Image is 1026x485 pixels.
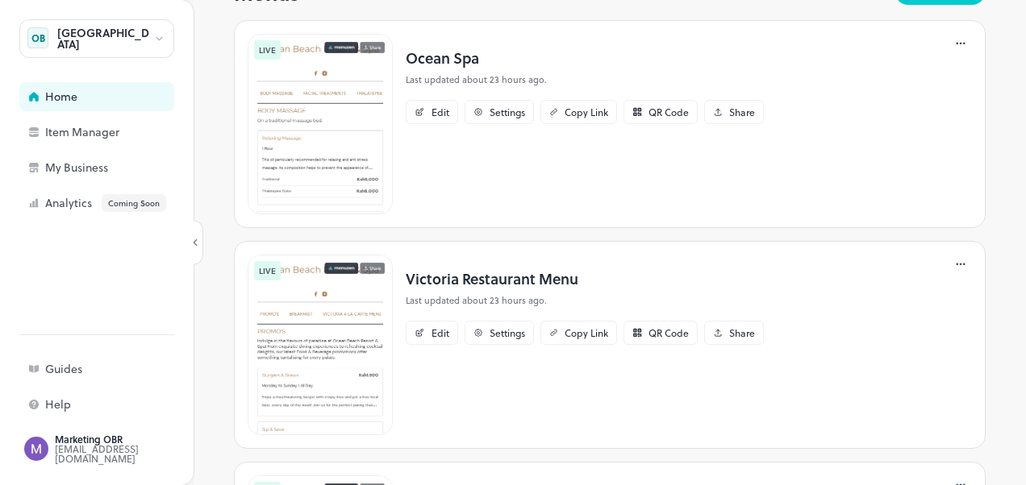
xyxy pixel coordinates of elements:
div: Copy Link [565,107,608,117]
p: Ocean Spa [406,47,764,68]
div: Edit [432,107,449,117]
img: 1760009644772m66ann2q5un.png [248,255,393,435]
div: My Business [45,162,206,173]
div: Settings [490,328,525,338]
div: Help [45,399,206,410]
div: [GEOGRAPHIC_DATA] [57,27,153,50]
div: LIVE [254,40,281,60]
div: QR Code [649,107,689,117]
div: Analytics [45,194,206,212]
div: Marketing OBR [55,434,206,444]
div: Settings [490,107,525,117]
div: Home [45,91,206,102]
p: Last updated about 23 hours ago. [406,73,764,87]
div: QR Code [649,328,689,338]
p: Victoria Restaurant Menu [406,267,764,289]
div: Copy Link [565,328,608,338]
div: OB [27,27,48,48]
div: [EMAIL_ADDRESS][DOMAIN_NAME] [55,444,206,463]
img: 1760009676645p6chydlot98.png [248,34,393,214]
p: Last updated about 23 hours ago. [406,294,764,308]
div: Share [729,107,755,117]
div: Coming Soon [102,194,166,212]
div: Guides [45,363,206,375]
img: ACg8ocLxIyaPoaZHenaWGpiodZJ2MW37mNC-XUJ7fYF4rhISzwNUdg=s96-c [24,437,48,461]
div: Edit [432,328,449,338]
div: Item Manager [45,126,206,138]
div: LIVE [254,261,281,280]
div: Share [729,328,755,338]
